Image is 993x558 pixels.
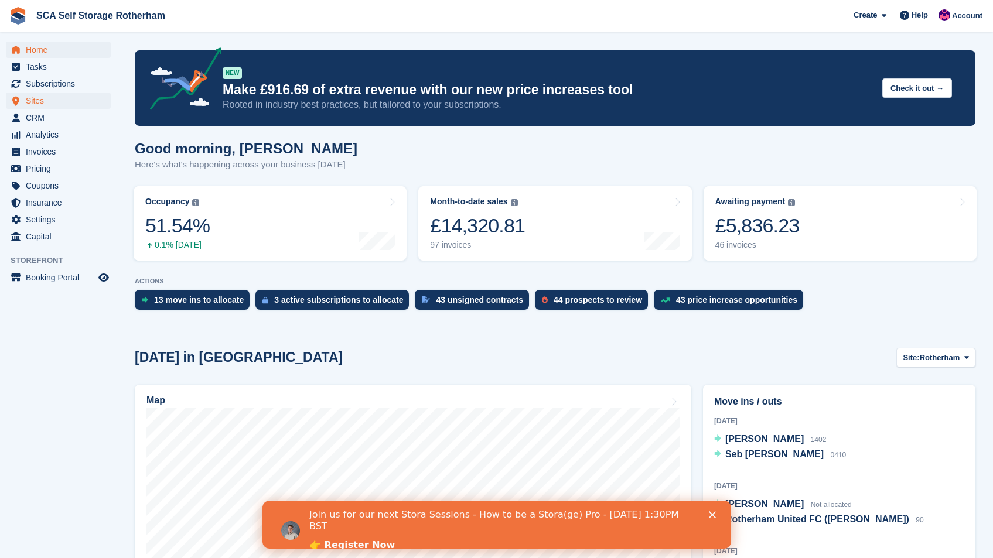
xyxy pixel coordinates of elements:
a: 👉 Register Now [47,39,132,52]
div: [DATE] [714,546,964,556]
div: 3 active subscriptions to allocate [274,295,403,304]
a: Preview store [97,271,111,285]
span: 0410 [830,451,846,459]
p: ACTIONS [135,278,975,285]
a: 3 active subscriptions to allocate [255,290,415,316]
div: 46 invoices [715,240,800,250]
img: stora-icon-8386f47178a22dfd0bd8f6a31ec36ba5ce8667c1dd55bd0f319d3a0aa187defe.svg [9,7,27,25]
h1: Good morning, [PERSON_NAME] [135,141,357,156]
div: [DATE] [714,481,964,491]
a: Awaiting payment £5,836.23 46 invoices [704,186,977,261]
span: Coupons [26,177,96,194]
a: menu [6,76,111,92]
a: menu [6,160,111,177]
a: 43 unsigned contracts [415,290,535,316]
a: [PERSON_NAME] 1402 [714,432,826,447]
a: [PERSON_NAME] Not allocated [714,497,852,512]
div: 13 move ins to allocate [154,295,244,304]
div: 51.54% [145,214,210,238]
span: Home [26,42,96,58]
a: SCA Self Storage Rotherham [32,6,170,25]
span: Not allocated [811,501,852,509]
a: menu [6,143,111,160]
span: 90 [916,516,923,524]
a: menu [6,269,111,286]
a: Seb [PERSON_NAME] 0410 [714,447,846,463]
span: [PERSON_NAME] [725,434,804,444]
span: Insurance [26,194,96,211]
span: [PERSON_NAME] [725,499,804,509]
a: menu [6,42,111,58]
span: Invoices [26,143,96,160]
img: Sam Chapman [939,9,950,21]
a: menu [6,93,111,109]
a: 43 price increase opportunities [654,290,809,316]
div: 43 unsigned contracts [436,295,523,304]
div: 97 invoices [430,240,525,250]
span: Rotherham United FC ([PERSON_NAME]) [725,514,909,524]
div: 43 price increase opportunities [676,295,797,304]
button: Site: Rotherham [896,348,975,367]
h2: Move ins / outs [714,395,964,409]
a: 13 move ins to allocate [135,290,255,316]
img: price_increase_opportunities-93ffe204e8149a01c8c9dc8f82e8f89637d9d84a8eef4429ea346261dce0b2c0.svg [661,297,670,303]
a: Rotherham United FC ([PERSON_NAME]) 90 [714,512,924,528]
img: move_ins_to_allocate_icon-fdf77a2bb77ea45bf5b3d319d69a93e2d87916cf1d5bf7949dd705db3b84f3ca.svg [142,296,148,303]
span: Account [952,10,982,22]
a: menu [6,228,111,245]
span: Storefront [11,255,117,266]
button: Check it out → [882,78,952,98]
a: Month-to-date sales £14,320.81 97 invoices [418,186,691,261]
div: [DATE] [714,416,964,426]
span: Tasks [26,59,96,75]
p: Here's what's happening across your business [DATE] [135,158,357,172]
span: Subscriptions [26,76,96,92]
div: NEW [223,67,242,79]
a: menu [6,126,111,143]
img: icon-info-grey-7440780725fd019a000dd9b08b2336e03edf1995a4989e88bcd33f0948082b44.svg [788,199,795,206]
img: price-adjustments-announcement-icon-8257ccfd72463d97f412b2fc003d46551f7dbcb40ab6d574587a9cd5c0d94... [140,47,222,114]
span: Help [912,9,928,21]
span: 1402 [811,436,827,444]
span: Settings [26,211,96,228]
div: 0.1% [DATE] [145,240,210,250]
span: Capital [26,228,96,245]
img: icon-info-grey-7440780725fd019a000dd9b08b2336e03edf1995a4989e88bcd33f0948082b44.svg [511,199,518,206]
div: Occupancy [145,197,189,207]
a: menu [6,211,111,228]
img: contract_signature_icon-13c848040528278c33f63329250d36e43548de30e8caae1d1a13099fd9432cc5.svg [422,296,430,303]
p: Make £916.69 of extra revenue with our new price increases tool [223,81,873,98]
span: Analytics [26,126,96,143]
div: Month-to-date sales [430,197,507,207]
a: menu [6,109,111,126]
div: £5,836.23 [715,214,800,238]
span: Pricing [26,160,96,177]
span: Seb [PERSON_NAME] [725,449,824,459]
img: icon-info-grey-7440780725fd019a000dd9b08b2336e03edf1995a4989e88bcd33f0948082b44.svg [192,199,199,206]
img: prospect-51fa495bee0391a8d652442698ab0144808aea92771e9ea1ae160a38d050c398.svg [542,296,548,303]
span: Booking Portal [26,269,96,286]
a: menu [6,177,111,194]
span: Create [854,9,877,21]
span: CRM [26,109,96,126]
div: £14,320.81 [430,214,525,238]
a: 44 prospects to review [535,290,654,316]
div: Close [446,11,458,18]
span: Sites [26,93,96,109]
img: active_subscription_to_allocate_icon-d502201f5373d7db506a760aba3b589e785aa758c864c3986d89f69b8ff3... [262,296,268,304]
div: 44 prospects to review [554,295,642,304]
a: menu [6,194,111,211]
h2: Map [146,395,165,406]
h2: [DATE] in [GEOGRAPHIC_DATA] [135,350,343,365]
a: menu [6,59,111,75]
iframe: Intercom live chat banner [262,501,731,549]
div: Awaiting payment [715,197,786,207]
p: Rooted in industry best practices, but tailored to your subscriptions. [223,98,873,111]
span: Rotherham [920,352,960,364]
span: Site: [903,352,919,364]
a: Occupancy 51.54% 0.1% [DATE] [134,186,407,261]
